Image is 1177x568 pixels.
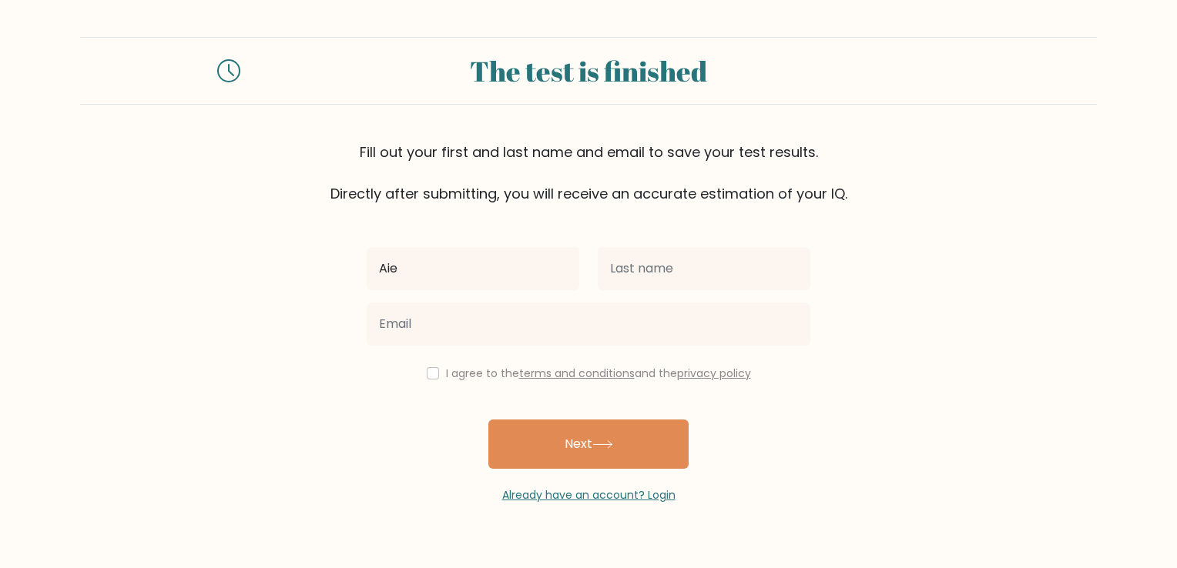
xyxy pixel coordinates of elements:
[677,366,751,381] a: privacy policy
[519,366,635,381] a: terms and conditions
[488,419,689,469] button: Next
[367,247,579,290] input: First name
[367,302,810,346] input: Email
[502,487,676,503] a: Already have an account? Login
[598,247,810,290] input: Last name
[80,142,1097,204] div: Fill out your first and last name and email to save your test results. Directly after submitting,...
[259,50,918,92] div: The test is finished
[446,366,751,381] label: I agree to the and the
